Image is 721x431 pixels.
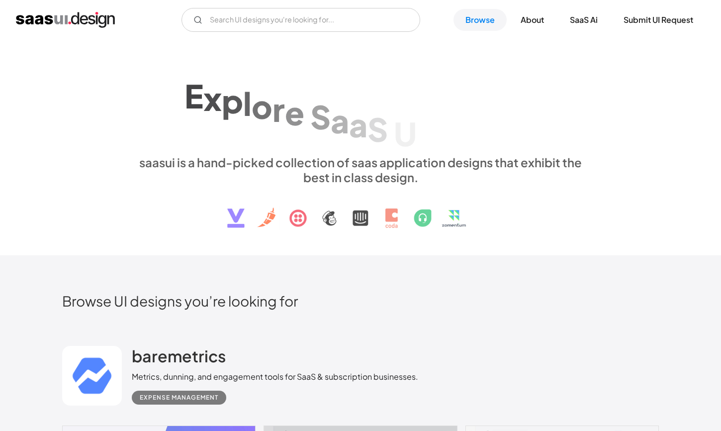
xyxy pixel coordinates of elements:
[203,79,222,117] div: x
[349,106,367,144] div: a
[132,68,589,145] h1: Explore SaaS UI design patterns & interactions.
[243,84,252,122] div: l
[140,392,218,404] div: Expense Management
[331,102,349,140] div: a
[62,292,659,310] h2: Browse UI designs you’re looking for
[612,9,705,31] a: Submit UI Request
[394,115,417,153] div: U
[222,82,243,120] div: p
[272,91,285,129] div: r
[509,9,556,31] a: About
[181,8,420,32] form: Email Form
[181,8,420,32] input: Search UI designs you're looking for...
[184,77,203,115] div: E
[210,185,511,236] img: text, icon, saas logo
[132,155,589,185] div: saasui is a hand-picked collection of saas application designs that exhibit the best in class des...
[285,94,304,132] div: e
[367,110,388,148] div: S
[132,371,418,383] div: Metrics, dunning, and engagement tools for SaaS & subscription businesses.
[558,9,610,31] a: SaaS Ai
[16,12,115,28] a: home
[453,9,507,31] a: Browse
[132,346,226,371] a: baremetrics
[132,346,226,366] h2: baremetrics
[252,87,272,125] div: o
[310,98,331,136] div: S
